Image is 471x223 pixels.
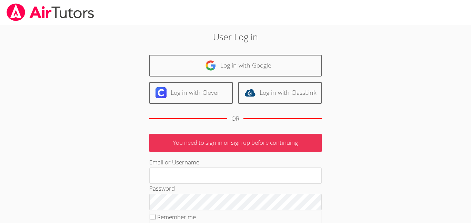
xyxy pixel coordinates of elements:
label: Email or Username [149,158,199,166]
a: Log in with Google [149,55,322,77]
label: Remember me [157,213,196,221]
a: Log in with ClassLink [238,82,322,104]
label: Password [149,184,175,192]
div: OR [231,114,239,124]
p: You need to sign in or sign up before continuing [149,134,322,152]
a: Log in with Clever [149,82,233,104]
img: classlink-logo-d6bb404cc1216ec64c9a2012d9dc4662098be43eaf13dc465df04b49fa7ab582.svg [244,87,255,98]
img: airtutors_banner-c4298cdbf04f3fff15de1276eac7730deb9818008684d7c2e4769d2f7ddbe033.png [6,3,95,21]
h2: User Log in [108,30,363,43]
img: clever-logo-6eab21bc6e7a338710f1a6ff85c0baf02591cd810cc4098c63d3a4b26e2feb20.svg [156,87,167,98]
img: google-logo-50288ca7cdecda66e5e0955fdab243c47b7ad437acaf1139b6f446037453330a.svg [205,60,216,71]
